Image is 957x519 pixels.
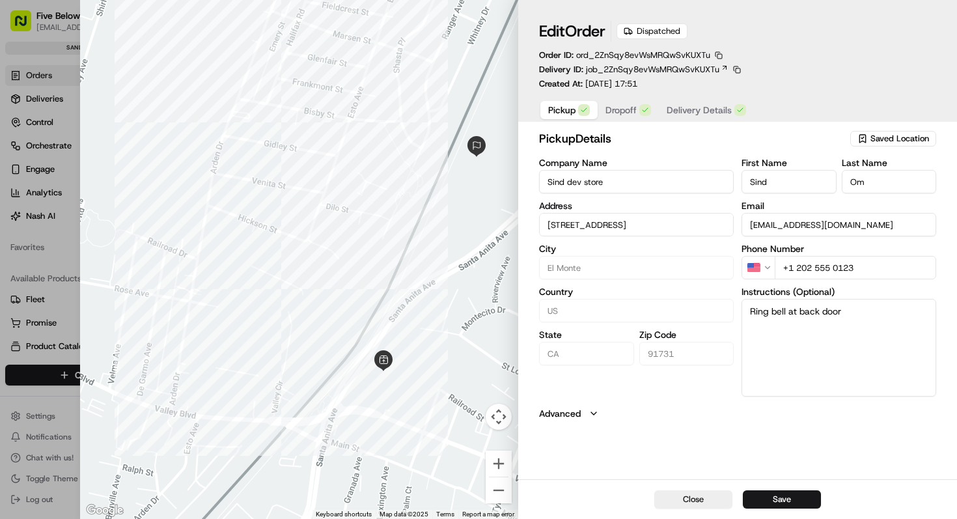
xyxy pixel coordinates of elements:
[462,511,514,518] a: Report a map error
[486,404,512,430] button: Map camera controls
[586,64,719,76] span: job_2ZnSqy8evWsMRQwSvKUXTu
[539,64,743,76] div: Delivery ID:
[110,190,120,201] div: 💻
[870,133,929,145] span: Saved Location
[380,511,428,518] span: Map data ©2025
[743,490,821,509] button: Save
[92,220,158,231] a: Powered byPylon
[539,244,734,253] label: City
[13,13,39,39] img: Nash
[13,190,23,201] div: 📗
[539,158,734,167] label: Company Name
[539,299,734,322] input: Enter country
[539,201,734,210] label: Address
[26,189,100,202] span: Knowledge Base
[486,451,512,477] button: Zoom in
[221,128,237,144] button: Start new chat
[639,330,734,339] label: Zip Code
[742,158,836,167] label: First Name
[539,78,637,90] p: Created At:
[742,201,936,210] label: Email
[539,170,734,193] input: Enter company name
[842,170,936,193] input: Enter last name
[842,158,936,167] label: Last Name
[850,130,936,148] button: Saved Location
[742,170,836,193] input: Enter first name
[486,477,512,503] button: Zoom out
[13,52,237,73] p: Welcome 👋
[539,407,581,420] label: Advanced
[539,407,936,420] button: Advanced
[539,213,734,236] input: 10653 Valley Blvd, El Monte, CA 91731, USA
[34,84,234,98] input: Got a question? Start typing here...
[83,502,126,519] a: Open this area in Google Maps (opens a new window)
[576,49,710,61] span: ord_2ZnSqy8evWsMRQwSvKUXTu
[548,104,576,117] span: Pickup
[654,490,732,509] button: Close
[539,130,848,148] h2: pickup Details
[44,137,165,148] div: We're available if you need us!
[8,184,105,207] a: 📗Knowledge Base
[586,64,728,76] a: job_2ZnSqy8evWsMRQwSvKUXTu
[539,49,710,61] p: Order ID:
[436,511,454,518] a: Terms (opens in new tab)
[617,23,687,39] div: Dispatched
[539,256,734,279] input: Enter city
[742,244,936,253] label: Phone Number
[605,104,637,117] span: Dropoff
[83,502,126,519] img: Google
[585,78,637,89] span: [DATE] 17:51
[565,21,605,42] span: Order
[13,124,36,148] img: 1736555255976-a54dd68f-1ca7-489b-9aae-adbdc363a1c4
[742,287,936,296] label: Instructions (Optional)
[316,510,372,519] button: Keyboard shortcuts
[667,104,732,117] span: Delivery Details
[742,299,936,397] textarea: Ring bell at back door
[539,330,633,339] label: State
[130,221,158,231] span: Pylon
[105,184,214,207] a: 💻API Documentation
[639,342,734,365] input: Enter zip code
[539,21,605,42] h1: Edit
[539,342,633,365] input: Enter state
[123,189,209,202] span: API Documentation
[44,124,214,137] div: Start new chat
[775,256,936,279] input: Enter phone number
[742,213,936,236] input: Enter email
[539,287,734,296] label: Country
